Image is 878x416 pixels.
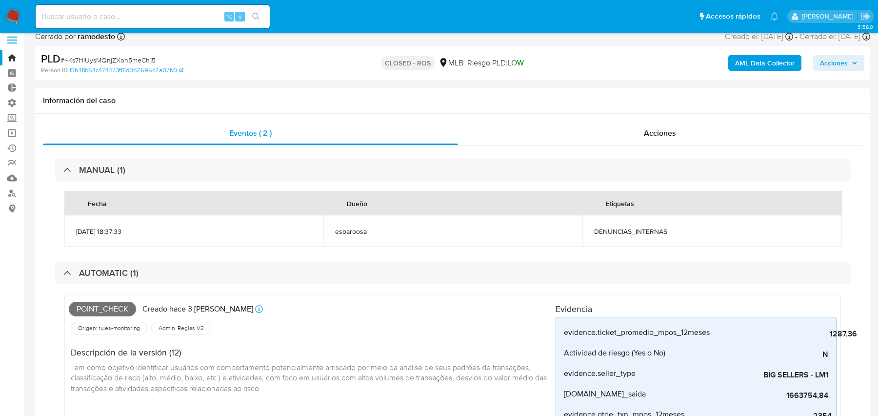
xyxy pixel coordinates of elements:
span: LOW [508,57,524,68]
div: Creado el: [DATE] [725,31,793,42]
b: ramodesto [76,31,115,42]
p: juan.calo@mercadolibre.com [802,12,857,21]
div: MANUAL (1) [55,159,851,181]
span: ⌥ [225,12,233,21]
span: esbarbosa [335,227,571,236]
p: CLOSED - ROS [381,56,435,70]
span: Origen: rules-monitoring [77,324,141,332]
span: - [795,31,798,42]
h4: Descripción de la versión (12) [71,347,548,358]
span: Acciones [820,55,848,71]
h3: MANUAL (1) [79,165,125,175]
b: Person ID [41,66,68,75]
b: AML Data Collector [735,55,795,71]
span: Acciones [644,127,676,139]
b: PLD [41,51,60,66]
span: DENUNCIAS_INTERNAS [594,227,830,236]
h1: Información del caso [43,96,862,105]
a: f3b48b64c474473f81d0b2595c2a07b0 [70,66,183,75]
a: Salir [860,11,871,21]
div: AUTOMATIC (1) [55,262,851,284]
div: Etiquetas [594,191,646,215]
span: Eventos ( 2 ) [229,127,272,139]
button: Acciones [813,55,864,71]
span: Point_check [69,302,136,316]
span: # 4Ks7HiUysMQnjZXon5meCh15 [60,55,156,65]
span: Accesos rápidos [706,11,760,21]
p: Creado hace 3 [PERSON_NAME] [142,304,253,314]
span: [DATE] 18:37:33 [76,227,312,236]
div: Dueño [335,191,379,215]
span: Riesgo PLD: [467,58,524,68]
h3: AUTOMATIC (1) [79,268,139,278]
div: Fecha [76,191,119,215]
span: Tem como objetivo identificar usuários com comportamento potencialmente arriscado por meio da aná... [71,362,549,394]
div: Cerrado el: [DATE] [799,31,870,42]
div: MLB [439,58,463,68]
span: Cerrado por [35,31,115,42]
span: s [239,12,241,21]
input: Buscar usuario o caso... [36,10,270,23]
span: Admin. Reglas V2 [158,324,205,332]
button: search-icon [246,10,266,23]
a: Notificaciones [770,12,778,21]
button: AML Data Collector [728,55,801,71]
